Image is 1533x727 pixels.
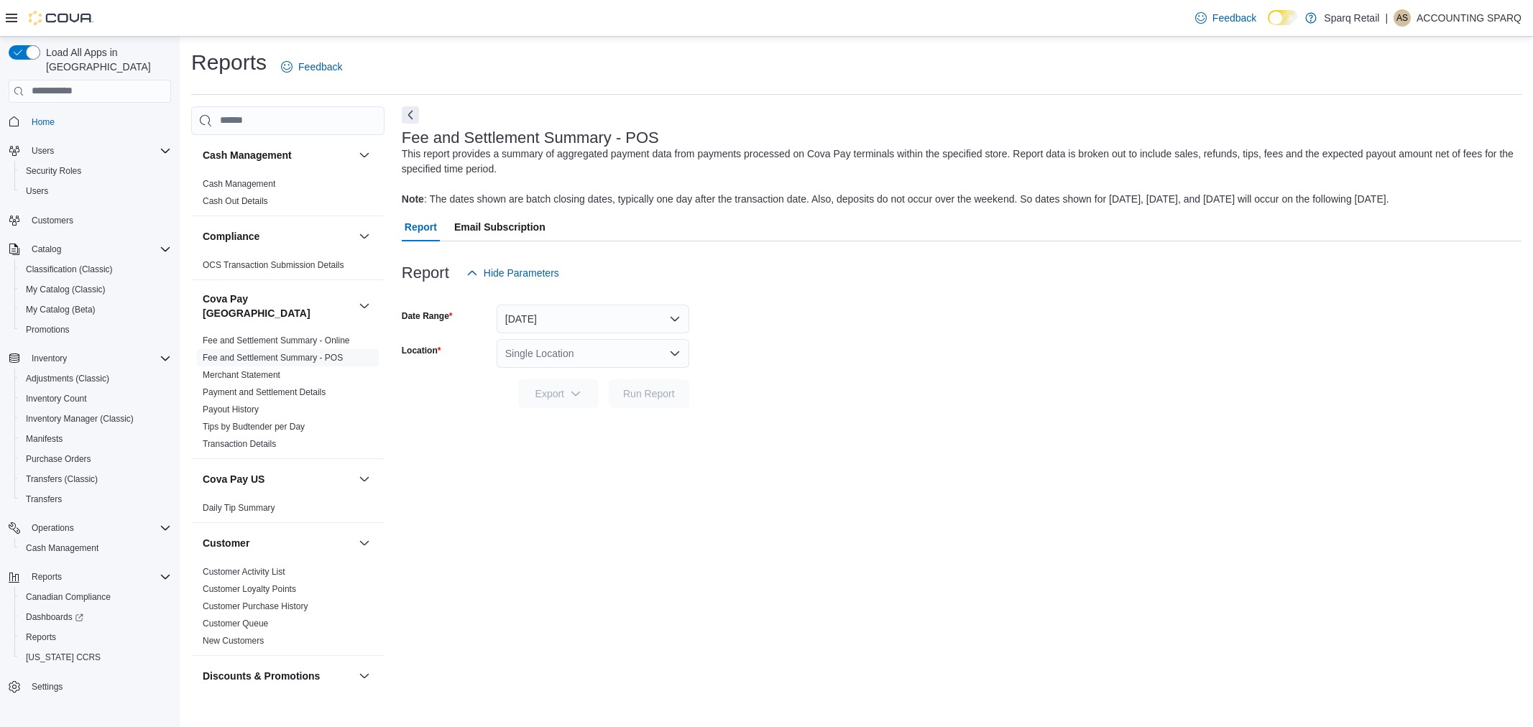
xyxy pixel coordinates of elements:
span: Security Roles [20,162,171,180]
button: Cova Pay US [203,472,353,486]
span: Promotions [26,324,70,335]
span: Feedback [298,60,342,74]
span: Catalog [32,244,61,255]
span: Payout History [203,404,259,415]
a: Fee and Settlement Summary - Online [203,335,350,346]
button: Customer [203,536,353,550]
label: Location [402,345,441,356]
button: Discounts & Promotions [203,669,353,683]
span: Home [26,113,171,131]
button: Inventory Manager (Classic) [14,409,177,429]
span: Inventory Count [20,390,171,407]
span: Dashboards [20,608,171,626]
input: Dark Mode [1268,10,1298,25]
span: Fee and Settlement Summary - Online [203,335,350,346]
div: Cova Pay US [191,499,385,522]
span: Adjustments (Classic) [26,373,109,384]
span: Settings [32,681,63,693]
span: Reports [20,629,171,646]
div: Compliance [191,256,385,279]
div: Cova Pay [GEOGRAPHIC_DATA] [191,332,385,458]
span: Transaction Details [203,438,276,450]
h3: Compliance [203,229,259,244]
span: Dark Mode [1268,25,1269,26]
button: Customers [3,210,177,231]
a: Home [26,114,60,131]
button: Users [14,181,177,201]
button: Canadian Compliance [14,587,177,607]
button: My Catalog (Classic) [14,279,177,300]
span: Users [20,182,171,200]
span: Classification (Classic) [26,264,113,275]
span: Cash Management [20,540,171,557]
button: Run Report [609,379,689,408]
span: Feedback [1212,11,1256,25]
button: Transfers (Classic) [14,469,177,489]
span: Manifests [26,433,63,445]
span: Report [405,213,437,241]
button: Hide Parameters [461,259,565,287]
button: My Catalog (Beta) [14,300,177,320]
span: Load All Apps in [GEOGRAPHIC_DATA] [40,45,171,74]
p: ACCOUNTING SPARQ [1417,9,1522,27]
a: Merchant Statement [203,370,280,380]
span: Inventory Count [26,393,87,404]
span: Cash Management [26,542,98,554]
span: [US_STATE] CCRS [26,652,101,663]
span: Transfers [20,491,171,508]
span: Customer Loyalty Points [203,583,296,595]
button: Cash Management [203,148,353,162]
button: Compliance [356,228,373,245]
a: Customer Purchase History [203,601,308,611]
button: [DATE] [497,305,689,333]
a: Cash Management [203,179,275,189]
a: Fee and Settlement Summary - POS [203,353,343,363]
button: Cova Pay [GEOGRAPHIC_DATA] [203,292,353,320]
a: Feedback [1189,4,1262,32]
span: Transfers (Classic) [26,473,98,485]
a: Customer Activity List [203,567,285,577]
span: Transfers (Classic) [20,471,171,488]
span: My Catalog (Beta) [26,304,96,315]
button: Manifests [14,429,177,449]
span: Daily Tip Summary [203,502,275,514]
a: My Catalog (Beta) [20,301,101,318]
span: Hide Parameters [484,266,559,280]
button: Reports [3,567,177,587]
button: Purchase Orders [14,449,177,469]
span: Customer Purchase History [203,601,308,612]
button: Inventory Count [14,389,177,409]
span: Email Subscription [454,213,545,241]
a: Customer Loyalty Points [203,584,296,594]
div: This report provides a summary of aggregated payment data from payments processed on Cova Pay ter... [402,147,1514,207]
span: Inventory [26,350,171,367]
button: Operations [26,519,80,537]
span: Payment and Settlement Details [203,386,326,398]
a: Canadian Compliance [20,588,116,606]
button: Compliance [203,229,353,244]
a: Inventory Manager (Classic) [20,410,139,427]
a: Classification (Classic) [20,261,119,278]
span: Cash Management [203,178,275,190]
a: Cash Management [20,540,104,557]
a: Security Roles [20,162,87,180]
span: Settings [26,677,171,695]
a: Dashboards [14,607,177,627]
span: My Catalog (Beta) [20,301,171,318]
span: Users [26,185,48,197]
span: Inventory Manager (Classic) [20,410,171,427]
span: Security Roles [26,165,81,177]
span: Operations [32,522,74,534]
a: Adjustments (Classic) [20,370,115,387]
span: Reports [26,631,56,643]
a: Purchase Orders [20,450,97,468]
a: Promotions [20,321,75,338]
span: Cash Out Details [203,195,268,207]
a: Reports [20,629,62,646]
span: Users [32,145,54,157]
a: Settings [26,678,68,695]
span: AS [1396,9,1408,27]
button: Inventory [26,350,73,367]
h1: Reports [191,48,267,77]
button: Users [3,141,177,161]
